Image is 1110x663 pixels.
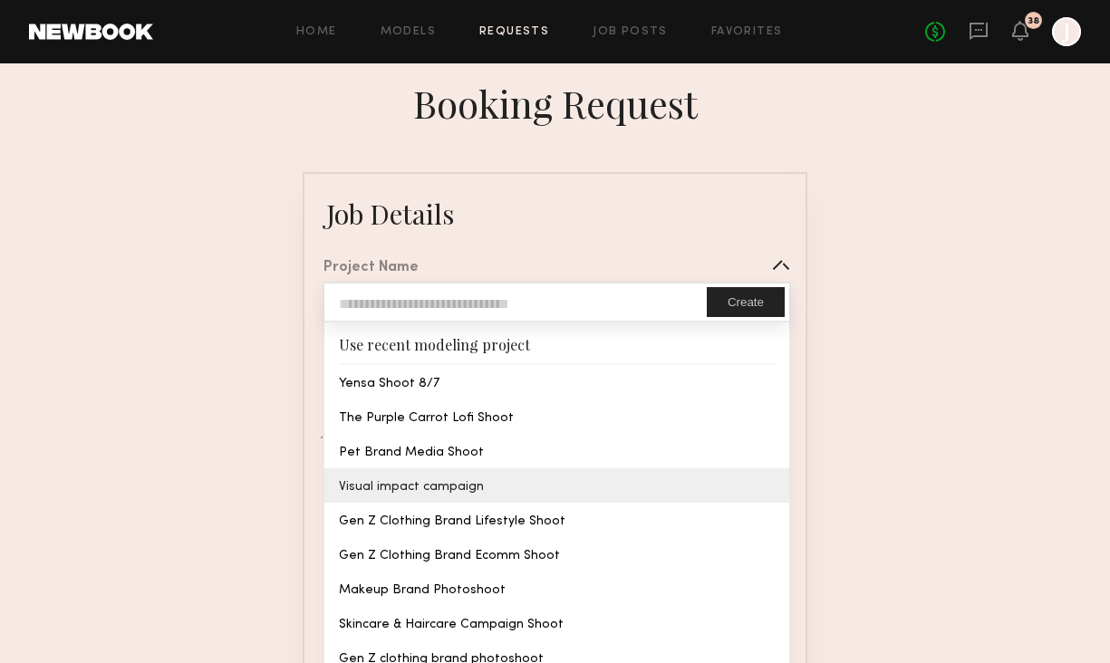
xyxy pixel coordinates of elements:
div: Job Details [326,196,454,232]
div: Use recent modeling project [324,322,789,363]
div: Visual impact campaign [324,468,789,503]
a: Models [381,26,436,38]
div: Gen Z Clothing Brand Lifestyle Shoot [324,503,789,537]
div: Booking Request [413,78,698,129]
div: 38 [1028,16,1039,26]
div: Gen Z Clothing Brand Ecomm Shoot [324,537,789,572]
a: J [1052,17,1081,46]
div: Makeup Brand Photoshoot [324,572,789,606]
a: Job Posts [593,26,668,38]
a: Requests [479,26,549,38]
button: Create [707,287,785,317]
div: Pet Brand Media Shoot [324,434,789,468]
div: Skincare & Haircare Campaign Shoot [324,606,789,640]
a: Favorites [711,26,783,38]
div: The Purple Carrot Lofi Shoot [324,399,789,434]
div: Yensa Shoot 8/7 [324,365,789,399]
a: Home [296,26,337,38]
div: Project Name [323,261,419,275]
